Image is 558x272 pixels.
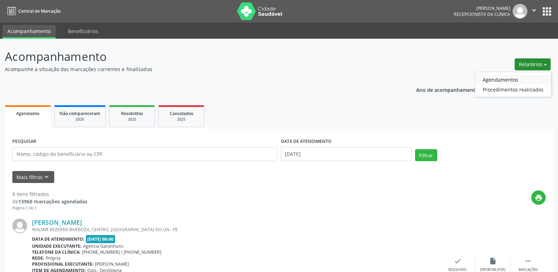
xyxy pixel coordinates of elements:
span: Recepcionista da clínica [454,11,510,17]
button: Filtrar [415,149,437,161]
i: insert_drive_file [489,257,497,265]
a: Central de Marcação [5,5,61,17]
p: Ano de acompanhamento [416,85,478,94]
input: Nome, código do beneficiário ou CPF [12,147,277,161]
i:  [530,6,538,14]
div: de [12,198,87,205]
div: 2025 [114,117,150,122]
button:  [527,4,541,19]
p: Acompanhe a situação das marcações correntes e finalizadas [5,65,389,73]
button: apps [541,5,553,18]
span: [PHONE_NUMBER] / [PHONE_NUMBER] [82,249,161,255]
div: 2025 [164,117,199,122]
span: [DATE] 08:00 [86,235,115,243]
div: Página 1 de 1 [12,205,87,211]
b: Unidade executante: [32,243,82,249]
input: Selecione um intervalo [281,147,412,161]
div: IRALMIR BEZERRA BARBOZA, CENTRO, [GEOGRAPHIC_DATA] DO UN - PE [32,227,440,233]
i: check [454,257,462,265]
a: Procedimentos realizados [475,84,551,94]
span: Agencia Garanhuns [83,243,124,249]
div: [PERSON_NAME] [454,5,510,11]
i: print [535,194,543,202]
a: Agendamentos [475,75,551,84]
span: Cancelados [170,110,193,116]
span: [PERSON_NAME] [95,261,129,267]
button: Mais filtroskeyboard_arrow_down [12,171,54,183]
img: img [513,4,527,19]
span: Resolvidos [121,110,143,116]
a: Beneficiários [63,25,103,37]
img: img [12,219,27,233]
div: 8 itens filtrados [12,190,87,198]
i:  [524,257,532,265]
a: [PERSON_NAME] [32,219,82,226]
p: Acompanhamento [5,48,389,65]
strong: 13960 marcações agendadas [18,198,87,205]
span: Agendados [16,110,39,116]
b: Profissional executante: [32,261,94,267]
label: PESQUISAR [12,136,36,147]
b: Data de atendimento: [32,236,84,242]
label: DATA DE ATENDIMENTO [281,136,332,147]
span: Central de Marcação [18,8,61,14]
div: 2025 [59,117,100,122]
button: Relatórios [515,58,551,70]
b: Rede: [32,255,44,261]
i: keyboard_arrow_down [43,173,50,181]
span: Própria [46,255,61,261]
span: Não compareceram [59,110,100,116]
b: Telefone da clínica: [32,249,81,255]
ul: Relatórios [475,72,551,97]
button: print [531,190,546,205]
a: Acompanhamento [2,25,56,39]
